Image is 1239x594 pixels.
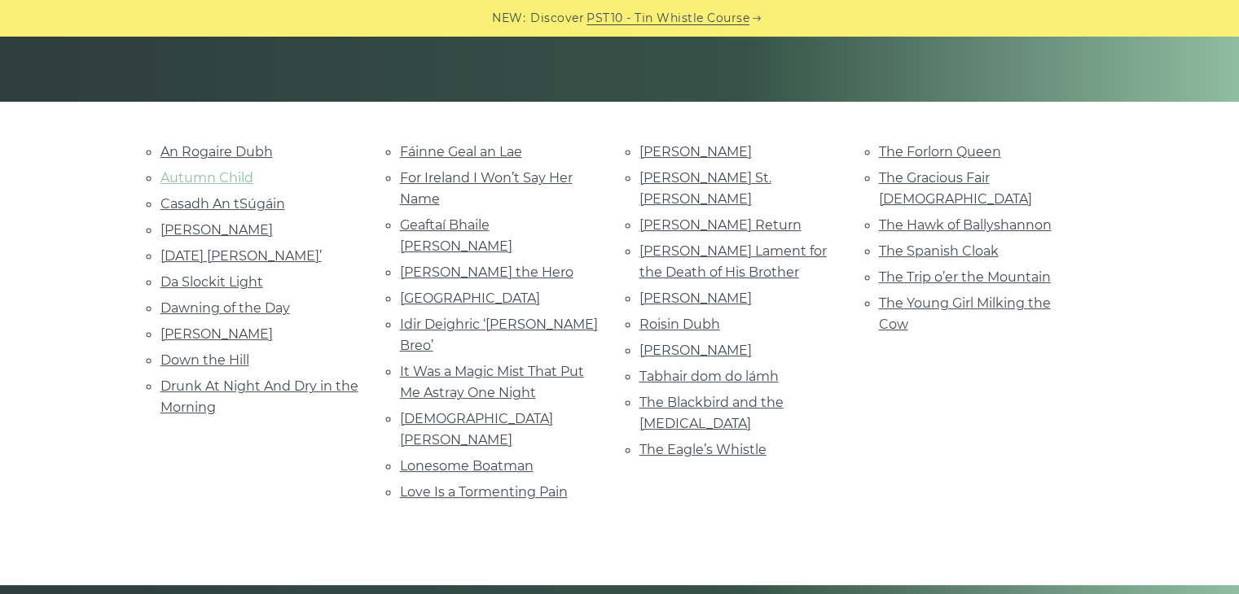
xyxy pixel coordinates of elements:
[160,300,290,316] a: Dawning of the Day
[639,217,802,233] a: [PERSON_NAME] Return
[160,248,322,264] a: [DATE] [PERSON_NAME]’
[879,243,999,259] a: The Spanish Cloak
[400,290,540,306] a: [GEOGRAPHIC_DATA]
[879,144,1001,159] a: The Forlorn Queen
[879,170,1032,207] a: The Gracious Fair [DEMOGRAPHIC_DATA]
[639,144,752,159] a: [PERSON_NAME]
[160,378,358,415] a: Drunk At Night And Dry in the Morning
[160,326,273,342] a: [PERSON_NAME]
[160,196,285,212] a: Casadh An tSúgáin
[639,317,720,332] a: Roisin Dubh
[160,170,253,186] a: Autumn Child
[400,170,573,207] a: For Ireland I Won’t Say Her Name
[879,295,1051,332] a: The Young Girl Milking the Cow
[160,274,263,290] a: Da Slockit Light
[400,458,534,474] a: Lonesome Boatman
[639,243,827,280] a: [PERSON_NAME] Lament for the Death of His Brother
[879,269,1051,285] a: The Trip o’er the Mountain
[587,9,749,28] a: PST10 - Tin Whistle Course
[492,9,525,28] span: NEW:
[639,170,771,207] a: [PERSON_NAME] St. [PERSON_NAME]
[160,222,273,238] a: [PERSON_NAME]
[160,352,249,368] a: Down the Hill
[639,290,752,306] a: [PERSON_NAME]
[160,144,273,159] a: An Rogaire Dubh
[639,395,784,431] a: The Blackbird and the [MEDICAL_DATA]
[400,411,553,448] a: [DEMOGRAPHIC_DATA] [PERSON_NAME]
[639,369,779,384] a: Tabhair dom do lámh
[530,9,584,28] span: Discover
[400,264,573,280] a: [PERSON_NAME] the Hero
[400,364,584,400] a: It Was a Magic Mist That Put Me Astray One Night
[400,484,568,500] a: Love Is a Tormenting Pain
[879,217,1052,233] a: The Hawk of Ballyshannon
[400,317,598,353] a: Idir Deighric ‘[PERSON_NAME] Breo’
[639,442,767,457] a: The Eagle’s Whistle
[400,144,522,159] a: Fáinne Geal an Lae
[400,217,512,254] a: Geaftaí Bhaile [PERSON_NAME]
[639,343,752,358] a: [PERSON_NAME]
